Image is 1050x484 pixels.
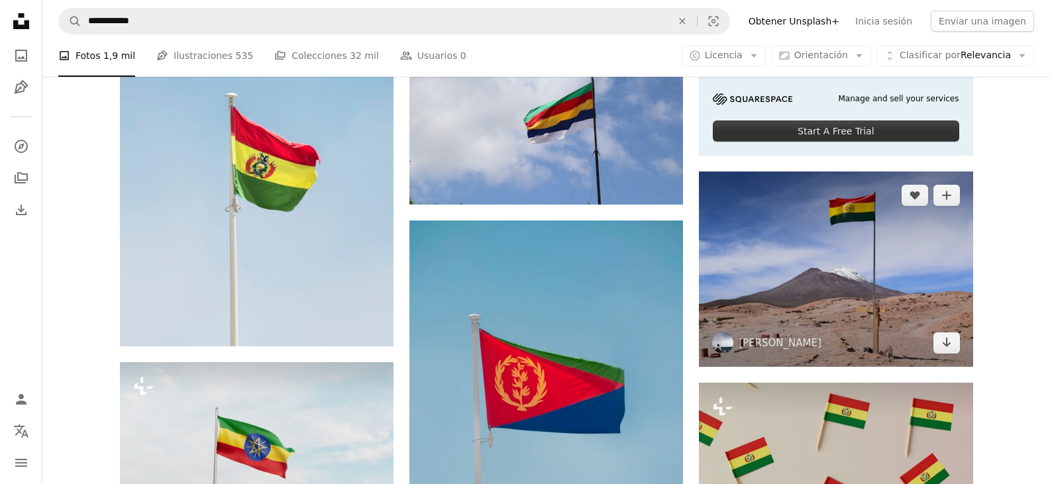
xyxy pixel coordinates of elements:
[400,34,466,77] a: Usuarios 0
[794,50,848,60] span: Orientación
[120,434,394,446] a: una bandera en un poste
[350,48,379,63] span: 32 mil
[771,45,871,66] button: Orientación
[59,9,81,34] button: Buscar en Unsplash
[933,185,960,206] button: Añade a la colección
[699,171,972,367] img: Bandera clavada en el suelo
[156,34,253,77] a: Ilustraciones 535
[900,49,1011,62] span: Relevancia
[58,8,730,34] form: Encuentra imágenes en todo el sitio
[900,50,961,60] span: Clasificar por
[460,48,466,63] span: 0
[933,332,960,354] a: Descargar
[409,107,683,119] a: una bandera ondea en lo alto del cielo
[8,386,34,412] a: Iniciar sesión / Registrarse
[668,9,697,34] button: Borrar
[931,11,1034,32] button: Enviar una imagen
[698,9,729,34] button: Búsqueda visual
[705,50,743,60] span: Licencia
[876,45,1034,66] button: Clasificar porRelevancia
[120,154,394,166] a: una bandera en un poste
[699,263,972,275] a: Bandera clavada en el suelo
[235,48,253,63] span: 535
[713,93,792,105] img: file-1705255347840-230a6ab5bca9image
[8,8,34,37] a: Inicio — Unsplash
[741,11,847,32] a: Obtener Unsplash+
[409,22,683,204] img: una bandera ondea en lo alto del cielo
[274,34,379,77] a: Colecciones 32 mil
[8,133,34,160] a: Explorar
[409,419,683,431] a: Una bandera roja y amarilla
[712,332,733,354] img: Ve al perfil de Milos Hajder
[8,165,34,191] a: Colecciones
[699,463,972,475] a: Un grupo de pequeñas banderas sentadas encima de palillos de dientes
[8,450,34,476] button: Menú
[8,418,34,444] button: Idioma
[838,93,959,105] span: Manage and sell your services
[8,42,34,69] a: Fotos
[713,121,959,142] div: Start A Free Trial
[8,74,34,101] a: Ilustraciones
[847,11,920,32] a: Inicia sesión
[902,185,928,206] button: Me gusta
[8,197,34,223] a: Historial de descargas
[739,336,821,350] a: [PERSON_NAME]
[682,45,766,66] button: Licencia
